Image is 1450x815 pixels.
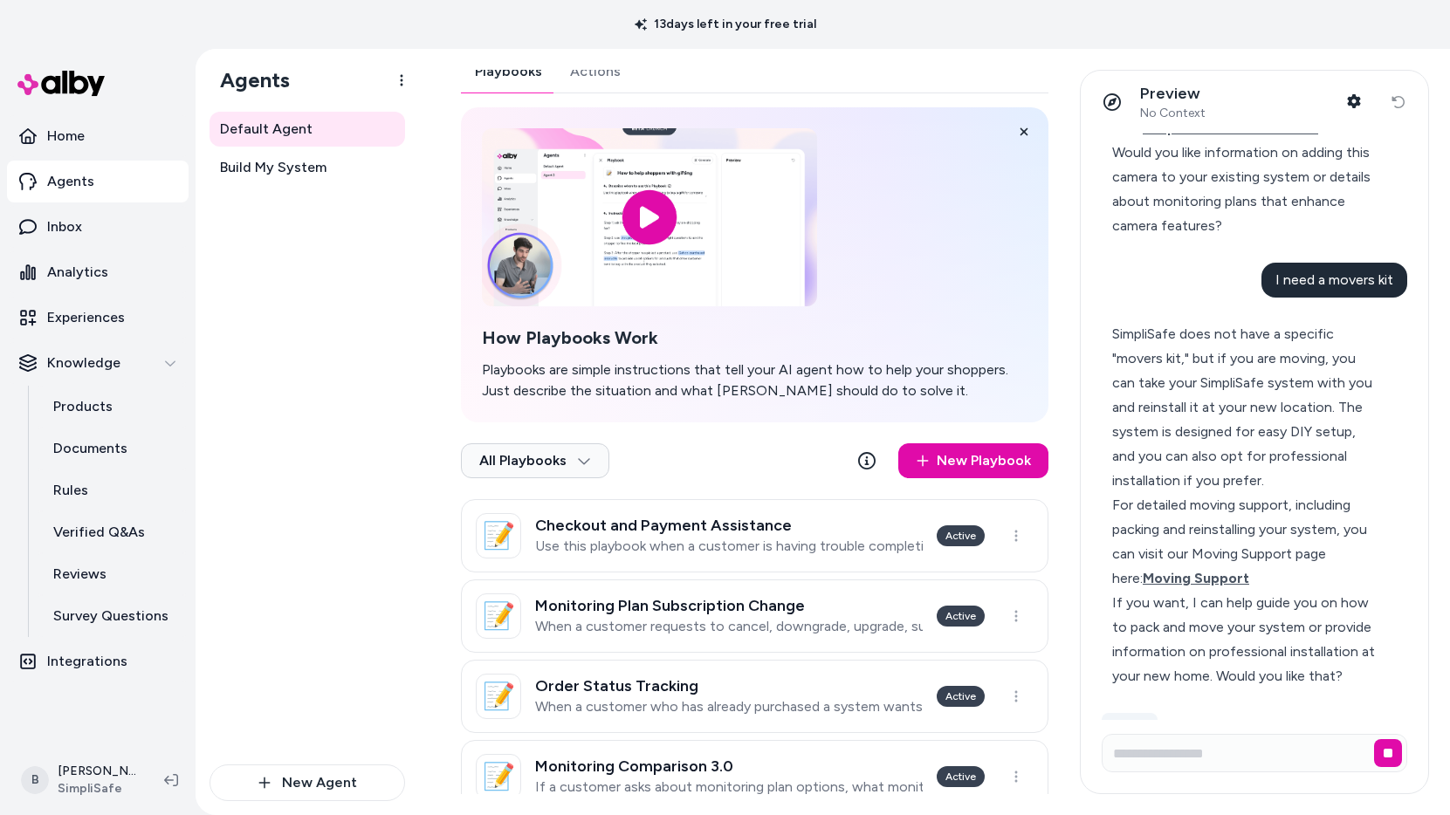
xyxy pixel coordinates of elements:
[535,757,923,775] h3: Monitoring Comparison 3.0
[53,396,113,417] p: Products
[58,763,136,780] p: [PERSON_NAME]
[47,262,108,283] p: Analytics
[17,71,105,96] img: alby Logo
[1112,591,1382,688] div: If you want, I can help guide you on how to pack and move your system or provide information on p...
[53,522,145,543] p: Verified Q&As
[535,618,923,635] p: When a customer requests to cancel, downgrade, upgrade, suspend or change their monitoring plan s...
[7,206,189,248] a: Inbox
[210,150,405,185] a: Build My System
[47,651,127,672] p: Integrations
[220,119,313,140] span: Default Agent
[36,469,189,511] a: Rules
[1102,734,1407,772] input: Write your prompt here
[535,517,923,534] h3: Checkout and Payment Assistance
[461,51,556,92] button: Playbooks
[461,740,1048,813] a: 📝Monitoring Comparison 3.0If a customer asks about monitoring plan options, what monitoring plans...
[937,686,985,707] div: Active
[461,499,1048,572] a: 📝Checkout and Payment AssistanceUse this playbook when a customer is having trouble completing th...
[36,386,189,428] a: Products
[21,766,49,794] span: B
[7,161,189,202] a: Agents
[7,342,189,384] button: Knowledge
[36,428,189,469] a: Documents
[898,443,1048,478] a: New Playbook
[535,698,923,716] p: When a customer who has already purchased a system wants to track or change the status of their e...
[535,778,923,796] p: If a customer asks about monitoring plan options, what monitoring plans are available, or monitor...
[210,112,405,147] a: Default Agent
[482,360,1027,401] p: Playbooks are simple instructions that tell your AI agent how to help your shoppers. Just describ...
[53,480,88,501] p: Rules
[1112,322,1382,493] div: SimpliSafe does not have a specific "movers kit," but if you are moving, you can take your Simpli...
[7,115,189,157] a: Home
[7,640,189,682] a: Integrations
[476,754,521,799] div: 📝
[210,764,405,801] button: New Agent
[937,766,985,787] div: Active
[479,452,591,469] span: All Playbooks
[47,126,85,147] p: Home
[476,593,521,639] div: 📝
[10,752,150,808] button: B[PERSON_NAME]SimpliSafe
[36,511,189,553] a: Verified Q&As
[47,307,125,328] p: Experiences
[36,553,189,595] a: Reviews
[47,216,82,237] p: Inbox
[58,780,136,798] span: SimpliSafe
[535,597,923,614] h3: Monitoring Plan Subscription Change
[206,67,290,93] h1: Agents
[476,513,521,558] div: 📝
[36,595,189,637] a: Survey Questions
[1275,271,1393,288] span: I need a movers kit
[1112,493,1382,591] div: For detailed moving support, including packing and reinstalling your system, you can visit our Mo...
[461,660,1048,733] a: 📝Order Status TrackingWhen a customer who has already purchased a system wants to track or change...
[1112,140,1382,238] div: Would you like information on adding this camera to your existing system or details about monitor...
[482,327,1027,349] h2: How Playbooks Work
[53,438,127,459] p: Documents
[53,564,107,585] p: Reviews
[476,674,521,719] div: 📝
[1374,739,1402,767] button: Stop generating
[1143,570,1249,586] span: Moving Support
[1140,106,1206,121] span: No Context
[535,538,923,555] p: Use this playbook when a customer is having trouble completing the checkout process to purchase t...
[220,157,326,178] span: Build My System
[461,579,1048,653] a: 📝Monitoring Plan Subscription ChangeWhen a customer requests to cancel, downgrade, upgrade, suspe...
[1140,84,1206,104] p: Preview
[47,353,120,373] p: Knowledge
[7,297,189,339] a: Experiences
[937,606,985,627] div: Active
[556,51,635,92] button: Actions
[937,525,985,546] div: Active
[7,251,189,293] a: Analytics
[461,443,609,478] button: All Playbooks
[624,16,827,33] p: 13 days left in your free trial
[53,606,168,627] p: Survey Questions
[47,171,94,192] p: Agents
[535,677,923,695] h3: Order Status Tracking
